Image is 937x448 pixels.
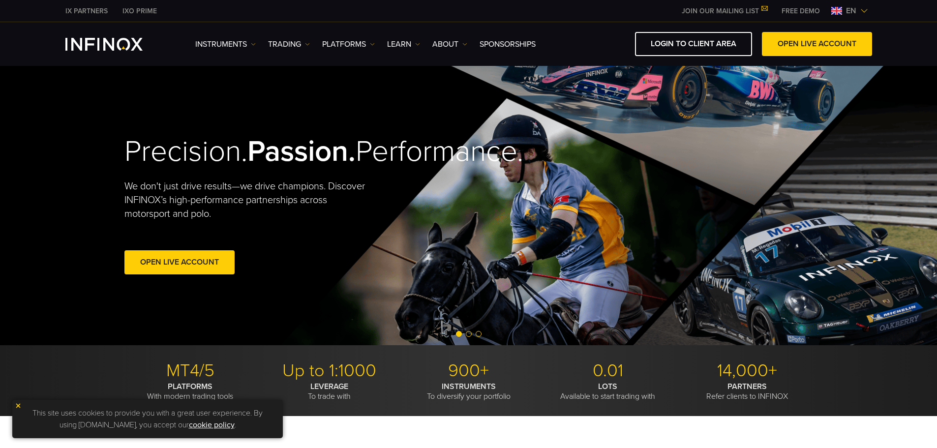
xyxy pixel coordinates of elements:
a: INFINOX Logo [65,38,166,51]
p: We don't just drive results—we drive champions. Discover INFINOX’s high-performance partnerships ... [124,179,372,221]
a: OPEN LIVE ACCOUNT [762,32,872,56]
img: yellow close icon [15,402,22,409]
p: With modern trading tools [124,382,256,401]
a: Instruments [195,38,256,50]
a: TRADING [268,38,310,50]
strong: PARTNERS [727,382,767,391]
span: Go to slide 1 [456,331,462,337]
strong: INSTRUMENTS [442,382,496,391]
span: Go to slide 3 [476,331,482,337]
p: Up to 1:1000 [264,360,395,382]
a: SPONSORSHIPS [480,38,536,50]
p: 0.01 [542,360,674,382]
p: 900+ [403,360,535,382]
a: INFINOX [115,6,164,16]
a: cookie policy [189,420,235,430]
a: Open Live Account [124,250,235,274]
a: JOIN OUR MAILING LIST [674,7,774,15]
a: PLATFORMS [322,38,375,50]
a: INFINOX [58,6,115,16]
p: MT4/5 [124,360,256,382]
a: Learn [387,38,420,50]
span: en [842,5,860,17]
p: 14,000+ [681,360,813,382]
span: Go to slide 2 [466,331,472,337]
strong: Passion. [247,134,356,169]
strong: LOTS [598,382,617,391]
p: To diversify your portfolio [403,382,535,401]
p: Available to start trading with [542,382,674,401]
h2: Precision. Performance. [124,134,434,170]
a: LOGIN TO CLIENT AREA [635,32,752,56]
strong: PLATFORMS [168,382,212,391]
p: This site uses cookies to provide you with a great user experience. By using [DOMAIN_NAME], you a... [17,405,278,433]
a: INFINOX MENU [774,6,827,16]
a: ABOUT [432,38,467,50]
p: To trade with [264,382,395,401]
strong: LEVERAGE [310,382,348,391]
p: Refer clients to INFINOX [681,382,813,401]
